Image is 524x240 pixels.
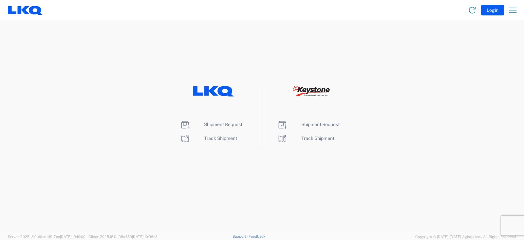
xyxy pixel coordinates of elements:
[8,235,85,239] span: Server: 2025.18.0-a0edd1917ac
[180,136,237,141] a: Track Shipment
[301,136,334,141] span: Track Shipment
[233,234,249,238] a: Support
[481,5,504,15] button: Login
[301,122,340,127] span: Shipment Request
[277,122,340,127] a: Shipment Request
[88,235,158,239] span: Client: 2025.18.0-198a450
[415,234,516,240] span: Copyright © [DATE]-[DATE] Agistix Inc., All Rights Reserved
[180,122,242,127] a: Shipment Request
[277,136,334,141] a: Track Shipment
[60,235,85,239] span: [DATE] 10:10:00
[132,235,158,239] span: [DATE] 10:06:13
[204,122,242,127] span: Shipment Request
[204,136,237,141] span: Track Shipment
[249,234,265,238] a: Feedback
